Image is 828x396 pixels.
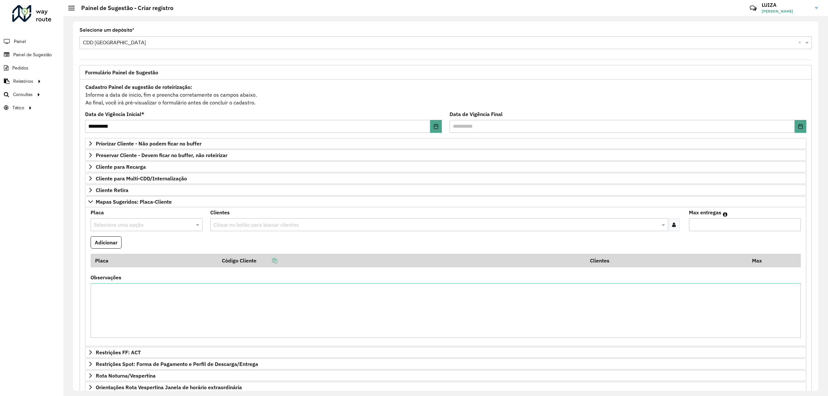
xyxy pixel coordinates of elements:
[13,51,52,58] span: Painel de Sugestão
[91,236,122,249] button: Adicionar
[762,2,810,8] h3: LUIZA
[85,382,806,393] a: Orientações Rota Vespertina Janela de horário extraordinária
[85,196,806,207] a: Mapas Sugeridos: Placa-Cliente
[85,173,806,184] a: Cliente para Multi-CDD/Internalização
[96,164,146,169] span: Cliente para Recarga
[96,373,156,378] span: Rota Noturna/Vespertina
[96,141,202,146] span: Priorizar Cliente - Não podem ficar no buffer
[85,161,806,172] a: Cliente para Recarga
[91,254,217,267] th: Placa
[217,254,585,267] th: Código Cliente
[85,185,806,196] a: Cliente Retira
[256,257,277,264] a: Copiar
[96,176,187,181] span: Cliente para Multi-CDD/Internalização
[430,120,442,133] button: Choose Date
[96,385,242,390] span: Orientações Rota Vespertina Janela de horário extraordinária
[85,70,158,75] span: Formulário Painel de Sugestão
[85,110,144,118] label: Data de Vigência Inicial
[585,254,747,267] th: Clientes
[75,5,173,12] h2: Painel de Sugestão - Criar registro
[210,209,230,216] label: Clientes
[746,1,760,15] a: Contato Rápido
[798,39,804,47] span: Clear all
[795,120,806,133] button: Choose Date
[96,153,227,158] span: Preservar Cliente - Devem ficar no buffer, não roteirizar
[689,209,721,216] label: Max entregas
[12,65,28,71] span: Pedidos
[450,110,503,118] label: Data de Vigência Final
[14,38,26,45] span: Painel
[13,91,33,98] span: Consultas
[96,187,128,193] span: Cliente Retira
[80,26,134,34] label: Selecione um depósito
[96,199,172,204] span: Mapas Sugeridos: Placa-Cliente
[96,350,141,355] span: Restrições FF: ACT
[91,209,104,216] label: Placa
[747,254,773,267] th: Max
[13,78,33,85] span: Relatórios
[85,207,806,347] div: Mapas Sugeridos: Placa-Cliente
[85,150,806,161] a: Preservar Cliente - Devem ficar no buffer, não roteirizar
[85,138,806,149] a: Priorizar Cliente - Não podem ficar no buffer
[12,104,24,111] span: Tático
[85,83,806,107] div: Informe a data de inicio, fim e preencha corretamente os campos abaixo. Ao final, você irá pré-vi...
[91,273,121,281] label: Observações
[85,347,806,358] a: Restrições FF: ACT
[96,361,258,367] span: Restrições Spot: Forma de Pagamento e Perfil de Descarga/Entrega
[85,370,806,381] a: Rota Noturna/Vespertina
[85,84,192,90] strong: Cadastro Painel de sugestão de roteirização:
[723,212,727,217] em: Máximo de clientes que serão colocados na mesma rota com os clientes informados
[762,8,810,14] span: [PERSON_NAME]
[85,359,806,369] a: Restrições Spot: Forma de Pagamento e Perfil de Descarga/Entrega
